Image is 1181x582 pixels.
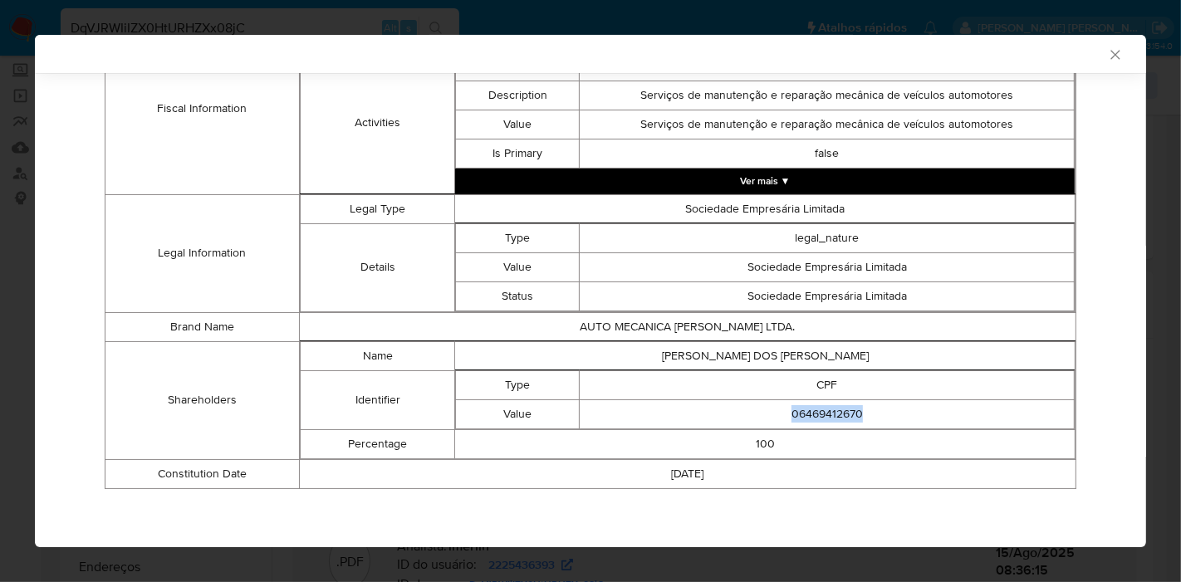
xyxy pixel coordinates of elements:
[105,312,300,341] td: Brand Name
[580,252,1075,281] td: Sociedade Empresária Limitada
[456,281,580,311] td: Status
[580,223,1075,252] td: legal_nature
[456,223,580,252] td: Type
[456,370,580,399] td: Type
[580,81,1075,110] td: Serviços de manutenção e reparação mecânica de veículos automotores
[456,252,580,281] td: Value
[300,370,455,429] td: Identifier
[300,341,455,370] td: Name
[300,429,455,458] td: Percentage
[580,110,1075,139] td: Serviços de manutenção e reparação mecânica de veículos automotores
[580,281,1075,311] td: Sociedade Empresária Limitada
[456,81,580,110] td: Description
[455,194,1076,223] td: Sociedade Empresária Limitada
[455,429,1076,458] td: 100
[105,22,300,194] td: Fiscal Information
[105,341,300,459] td: Shareholders
[580,399,1075,428] td: 06469412670
[580,370,1075,399] td: CPF
[300,194,455,223] td: Legal Type
[299,459,1076,488] td: [DATE]
[300,51,455,193] td: Activities
[105,194,300,312] td: Legal Information
[35,35,1146,547] div: closure-recommendation-modal
[456,399,580,428] td: Value
[300,223,455,311] td: Details
[1107,46,1122,61] button: Fechar a janela
[105,459,300,488] td: Constitution Date
[455,341,1076,370] td: [PERSON_NAME] DOS [PERSON_NAME]
[455,169,1075,193] button: Expand array
[456,110,580,139] td: Value
[456,139,580,168] td: Is Primary
[580,139,1075,168] td: false
[299,312,1076,341] td: AUTO MECANICA [PERSON_NAME] LTDA.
